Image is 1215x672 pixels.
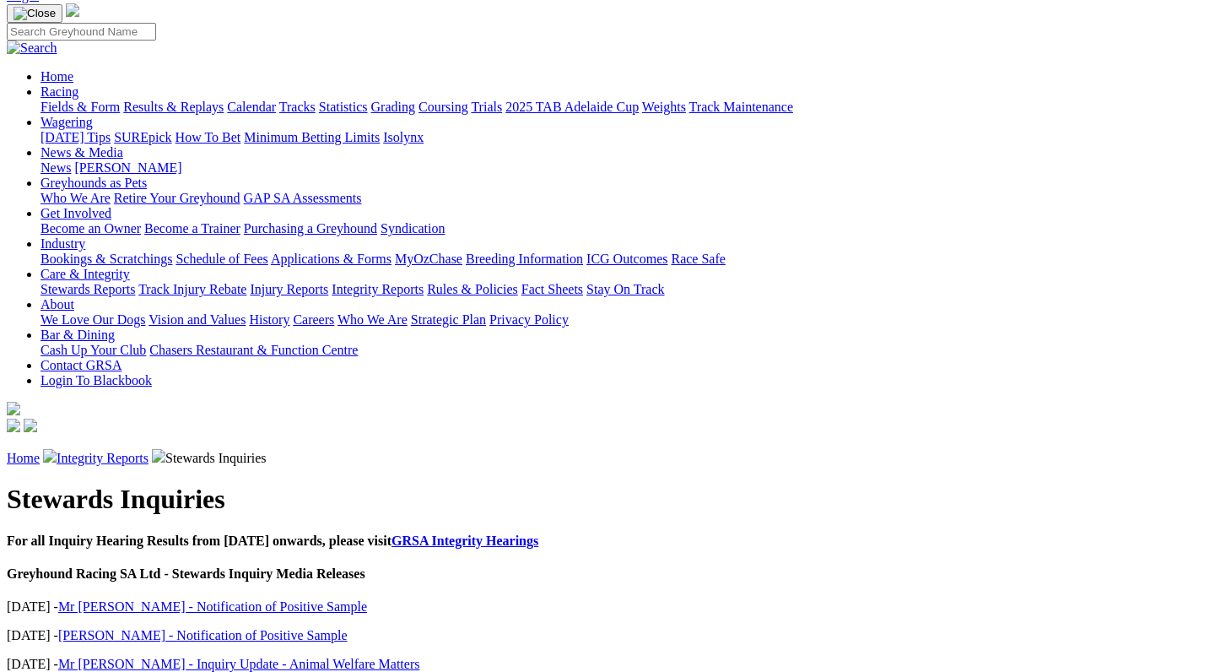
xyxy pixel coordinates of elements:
a: Tracks [279,100,316,114]
a: Industry [40,236,85,251]
a: Greyhounds as Pets [40,176,147,190]
p: [DATE] - [7,628,1208,643]
a: Chasers Restaurant & Function Centre [149,343,358,357]
p: [DATE] - [7,599,1208,615]
a: Purchasing a Greyhound [244,221,377,236]
img: facebook.svg [7,419,20,432]
a: Wagering [40,115,93,129]
div: News & Media [40,160,1208,176]
a: Vision and Values [148,312,246,327]
a: Grading [371,100,415,114]
input: Search [7,23,156,41]
img: chevron-right.svg [43,449,57,463]
a: Injury Reports [250,282,328,296]
a: Calendar [227,100,276,114]
a: Race Safe [671,252,725,266]
a: Integrity Reports [57,451,148,465]
div: Get Involved [40,221,1208,236]
a: SUREpick [114,130,171,144]
a: Schedule of Fees [175,252,267,266]
a: Strategic Plan [411,312,486,327]
a: Retire Your Greyhound [114,191,240,205]
h1: Stewards Inquiries [7,484,1208,515]
div: Industry [40,252,1208,267]
a: Home [7,451,40,465]
a: Stay On Track [586,282,664,296]
a: GRSA Integrity Hearings [391,534,538,548]
a: Weights [642,100,686,114]
a: Mr [PERSON_NAME] - Inquiry Update - Animal Welfare Matters [58,657,420,671]
a: Home [40,69,73,84]
a: Who We Are [337,312,408,327]
a: Syndication [381,221,445,236]
a: Track Injury Rebate [138,282,246,296]
a: Login To Blackbook [40,373,152,387]
a: GAP SA Assessments [244,191,362,205]
a: Track Maintenance [689,100,793,114]
a: Become an Owner [40,221,141,236]
a: [DATE] Tips [40,130,111,144]
div: Greyhounds as Pets [40,191,1208,206]
b: For all Inquiry Hearing Results from [DATE] onwards, please visit [7,534,538,548]
a: [PERSON_NAME] [74,160,181,175]
img: twitter.svg [24,419,37,432]
a: Applications & Forms [271,252,391,266]
div: About [40,312,1208,328]
a: Racing [40,84,78,99]
a: Get Involved [40,206,111,220]
a: MyOzChase [395,252,462,266]
a: About [40,297,74,312]
a: Who We Are [40,191,111,205]
a: Care & Integrity [40,267,130,281]
a: Coursing [418,100,468,114]
button: Toggle navigation [7,4,62,23]
a: Stewards Reports [40,282,135,296]
a: Contact GRSA [40,358,121,372]
div: Racing [40,100,1208,115]
img: logo-grsa-white.png [66,3,79,17]
a: How To Bet [175,130,241,144]
a: News & Media [40,145,123,160]
a: [PERSON_NAME] - Notification of Positive Sample [58,628,348,642]
div: Care & Integrity [40,282,1208,297]
a: News [40,160,71,175]
a: Cash Up Your Club [40,343,146,357]
img: chevron-right.svg [152,449,165,463]
a: Bar & Dining [40,328,115,342]
a: Mr [PERSON_NAME] - Notification of Positive Sample [58,599,367,614]
a: Trials [471,100,502,114]
a: Isolynx [383,130,424,144]
img: Search [7,41,57,56]
p: Stewards Inquiries [7,449,1208,466]
a: History [249,312,289,327]
a: Integrity Reports [332,282,424,296]
a: Careers [293,312,334,327]
img: logo-grsa-white.png [7,402,20,415]
a: Statistics [319,100,368,114]
img: Close [13,7,56,20]
a: Fact Sheets [521,282,583,296]
a: Minimum Betting Limits [244,130,380,144]
a: Fields & Form [40,100,120,114]
a: Results & Replays [123,100,224,114]
p: [DATE] - [7,657,1208,672]
div: Bar & Dining [40,343,1208,358]
a: Bookings & Scratchings [40,252,172,266]
a: Become a Trainer [144,221,240,236]
h4: Greyhound Racing SA Ltd - Stewards Inquiry Media Releases [7,566,1208,582]
a: Rules & Policies [427,282,518,296]
a: 2025 TAB Adelaide Cup [505,100,639,114]
a: We Love Our Dogs [40,312,145,327]
a: Breeding Information [466,252,583,266]
div: Wagering [40,130,1208,145]
a: ICG Outcomes [586,252,667,266]
a: Privacy Policy [489,312,569,327]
